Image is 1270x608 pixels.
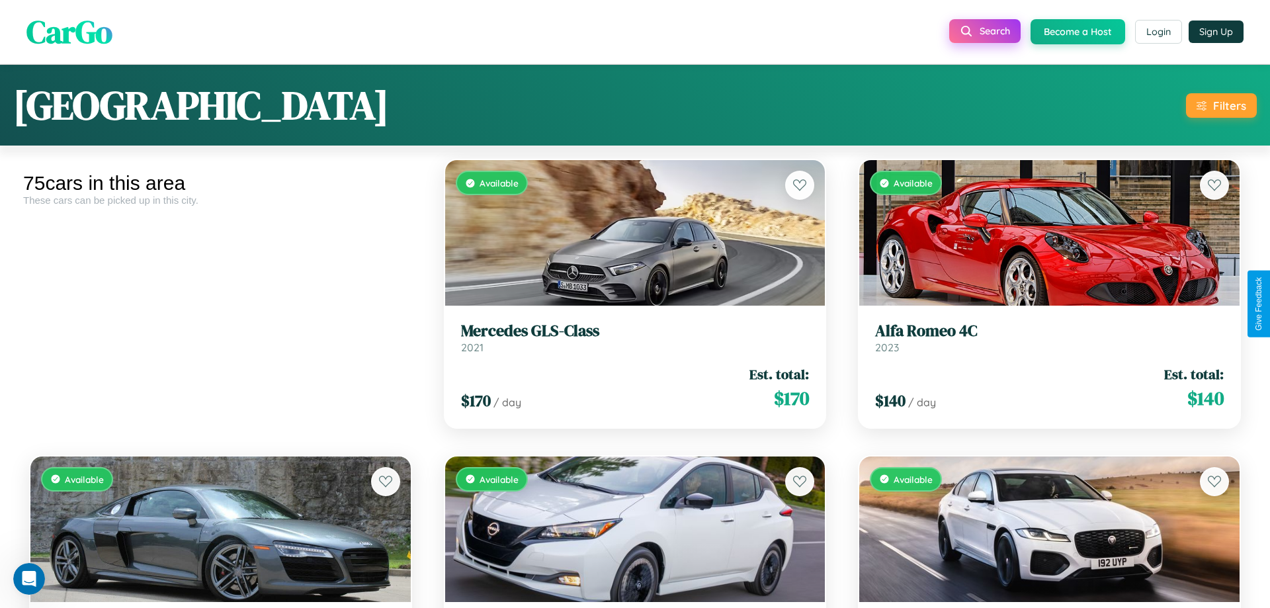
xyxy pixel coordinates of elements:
span: Est. total: [1164,365,1224,384]
button: Filters [1186,93,1257,118]
span: $ 170 [774,385,809,412]
span: Est. total: [749,365,809,384]
span: CarGo [26,10,112,54]
span: / day [908,396,936,409]
div: Filters [1213,99,1246,112]
a: Alfa Romeo 4C2023 [875,322,1224,354]
span: Available [894,474,933,485]
a: Mercedes GLS-Class2021 [461,322,810,354]
div: These cars can be picked up in this city. [23,195,418,206]
span: $ 170 [461,390,491,412]
span: 2021 [461,341,484,354]
span: Available [480,177,519,189]
span: Available [480,474,519,485]
span: Available [894,177,933,189]
button: Login [1135,20,1182,44]
iframe: Intercom live chat [13,563,45,595]
span: / day [493,396,521,409]
h1: [GEOGRAPHIC_DATA] [13,78,389,132]
button: Become a Host [1031,19,1125,44]
button: Sign Up [1189,21,1244,43]
span: $ 140 [875,390,906,412]
span: Available [65,474,104,485]
span: 2023 [875,341,899,354]
button: Search [949,19,1021,43]
span: Search [980,25,1010,37]
span: $ 140 [1187,385,1224,412]
h3: Mercedes GLS-Class [461,322,810,341]
h3: Alfa Romeo 4C [875,322,1224,341]
div: 75 cars in this area [23,172,418,195]
div: Give Feedback [1254,277,1263,331]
